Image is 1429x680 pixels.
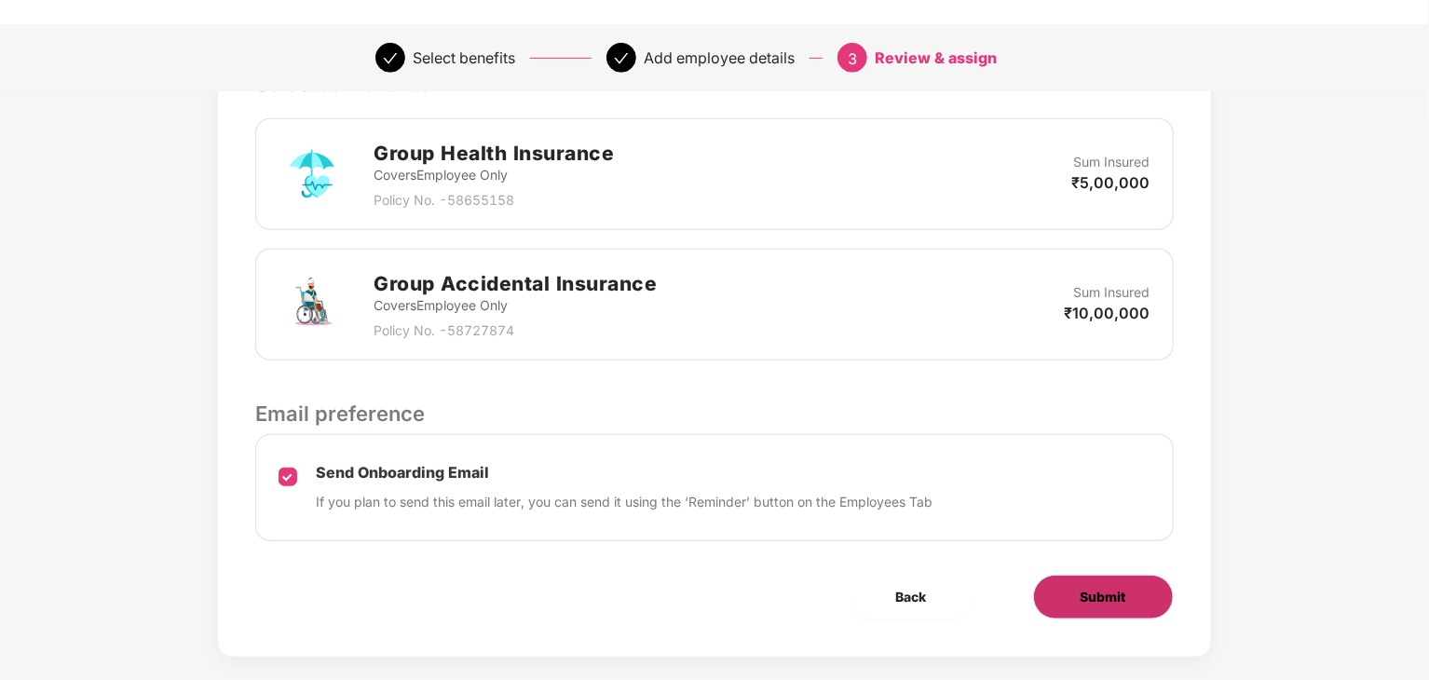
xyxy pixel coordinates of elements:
div: Add employee details [644,43,795,73]
p: Covers Employee Only [374,165,614,185]
p: Sum Insured [1074,282,1150,303]
p: ₹10,00,000 [1065,303,1150,323]
span: 3 [848,49,857,68]
span: Back [896,587,927,607]
h2: Group Accidental Insurance [374,268,657,299]
p: Covers Employee Only [374,295,657,316]
div: Review & assign [875,43,997,73]
button: Back [850,575,973,619]
p: Policy No. - 58727874 [374,320,657,341]
p: Sum Insured [1074,152,1150,172]
button: Submit [1033,575,1174,619]
span: check [614,51,629,66]
img: svg+xml;base64,PHN2ZyB4bWxucz0iaHR0cDovL3d3dy53My5vcmcvMjAwMC9zdmciIHdpZHRoPSI3MiIgaGVpZ2h0PSI3Mi... [279,141,346,208]
p: Email preference [255,398,1173,429]
p: If you plan to send this email later, you can send it using the ‘Reminder’ button on the Employee... [316,492,932,512]
p: Add single employee [56,23,251,46]
p: Policy No. - 58655158 [374,190,614,211]
p: Send Onboarding Email [316,463,932,483]
div: Select benefits [413,43,515,73]
img: svg+xml;base64,PHN2ZyB4bWxucz0iaHR0cDovL3d3dy53My5vcmcvMjAwMC9zdmciIHdpZHRoPSI3MiIgaGVpZ2h0PSI3Mi... [279,271,346,338]
span: Submit [1081,587,1126,607]
h2: Group Health Insurance [374,138,614,169]
span: check [383,51,398,66]
img: svg+xml;base64,PHN2ZyB4bWxucz0iaHR0cDovL3d3dy53My5vcmcvMjAwMC9zdmciIHdpZHRoPSIzMCIgaGVpZ2h0PSIzMC... [19,20,47,48]
p: ₹5,00,000 [1072,172,1150,193]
